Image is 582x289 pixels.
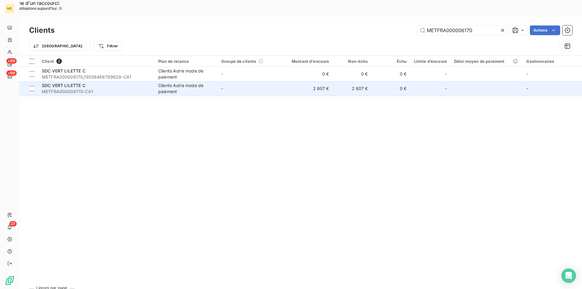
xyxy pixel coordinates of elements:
[158,82,214,95] div: Clients Autre mode de paiement
[526,59,582,64] div: Gestionnaires
[445,71,447,77] span: -
[158,59,214,64] div: Plan de relance
[526,71,528,76] span: -
[6,70,17,76] span: +99
[445,86,447,92] span: -
[29,25,55,36] h3: Clients
[336,59,368,64] div: Non-échu
[29,41,86,51] button: [GEOGRAPHIC_DATA]
[530,25,560,35] button: Actions
[221,71,223,76] span: -
[42,68,85,73] span: SDC VERT LILETTE C
[284,59,329,64] div: Montant d'encours
[42,83,85,88] span: SDC VERT LILETTE C
[375,59,407,64] div: Échu
[561,268,576,283] div: Open Intercom Messenger
[281,81,333,96] td: 2 607 €
[221,86,223,91] span: -
[417,25,508,35] input: Rechercher
[94,41,122,51] button: Filtrer
[372,67,410,81] td: 0 €
[333,67,372,81] td: 0 €
[454,59,519,64] div: Délai moyen de paiement
[5,276,15,285] img: Logo LeanPay
[42,74,151,80] span: METFRA000006170_19536468769629-CA1
[333,81,372,96] td: 2 607 €
[9,221,17,227] span: 27
[42,59,54,64] span: Client
[281,67,333,81] td: 0 €
[42,89,151,95] span: METFRA000006170-CA1
[414,59,447,64] div: Limite d’encours
[6,58,17,64] span: +99
[56,59,62,64] span: 2
[372,81,410,96] td: 0 €
[526,86,528,91] span: -
[158,68,214,80] div: Clients Autre mode de paiement
[221,59,256,64] span: Groupe de clients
